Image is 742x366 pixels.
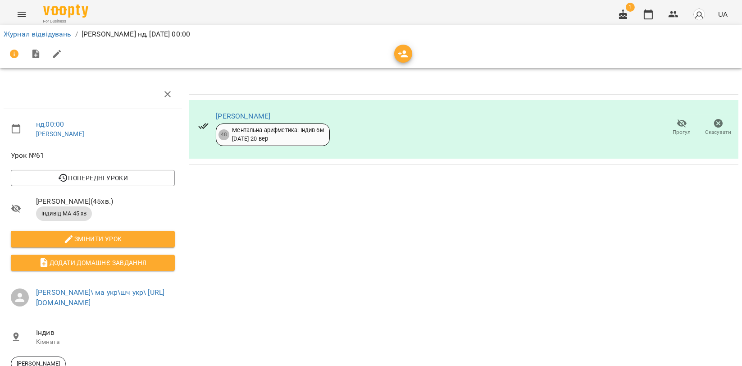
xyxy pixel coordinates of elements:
span: For Business [43,18,88,24]
a: нд , 00:00 [36,120,64,128]
nav: breadcrumb [4,29,738,40]
span: Попередні уроки [18,173,168,183]
button: Прогул [664,115,700,140]
li: / [75,29,78,40]
div: Ментальна арифметика: Індив 6м [DATE] - 20 вер [232,126,323,143]
span: UA [718,9,728,19]
button: Попередні уроки [11,170,175,186]
span: Додати домашнє завдання [18,257,168,268]
a: [PERSON_NAME] [216,112,270,120]
span: Індив [36,327,175,338]
p: Кімната [36,338,175,347]
span: індивід МА 45 хв [36,210,92,218]
button: UA [715,6,731,23]
img: Voopty Logo [43,5,88,18]
button: Menu [11,4,32,25]
span: 1 [626,3,635,12]
a: [PERSON_NAME]\ ма укр\шч укр\ [URL][DOMAIN_NAME] [36,288,164,307]
button: Скасувати [700,115,737,140]
span: Змінити урок [18,233,168,244]
img: avatar_s.png [693,8,706,21]
div: 48 [219,129,229,140]
button: Змінити урок [11,231,175,247]
span: Скасувати [706,128,732,136]
p: [PERSON_NAME] нд, [DATE] 00:00 [82,29,190,40]
a: Журнал відвідувань [4,30,72,38]
span: [PERSON_NAME] ( 45 хв. ) [36,196,175,207]
span: Урок №61 [11,150,175,161]
button: Додати домашнє завдання [11,255,175,271]
span: Прогул [673,128,691,136]
a: [PERSON_NAME] [36,130,84,137]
